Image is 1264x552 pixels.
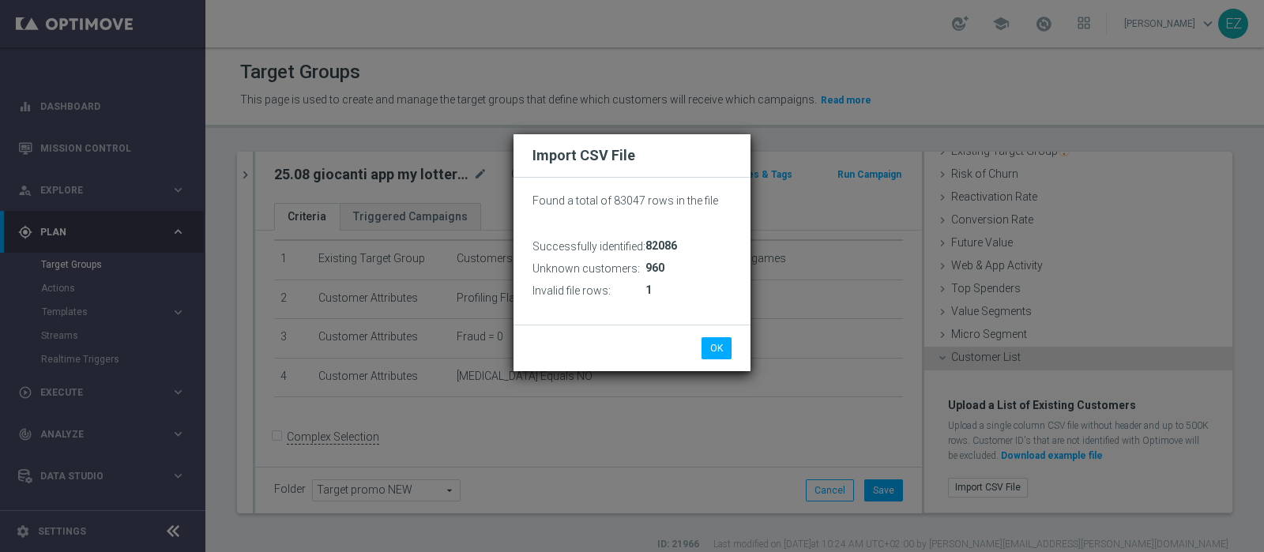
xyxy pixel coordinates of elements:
span: 960 [645,261,664,275]
span: 82086 [645,239,677,253]
h3: Invalid file rows: [532,284,611,298]
p: Found a total of 83047 rows in the file [532,193,732,208]
h3: Unknown customers: [532,261,640,276]
button: OK [702,337,732,359]
h3: Successfully identified: [532,239,645,253]
span: 1 [645,284,652,297]
h2: Import CSV File [532,146,732,165]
